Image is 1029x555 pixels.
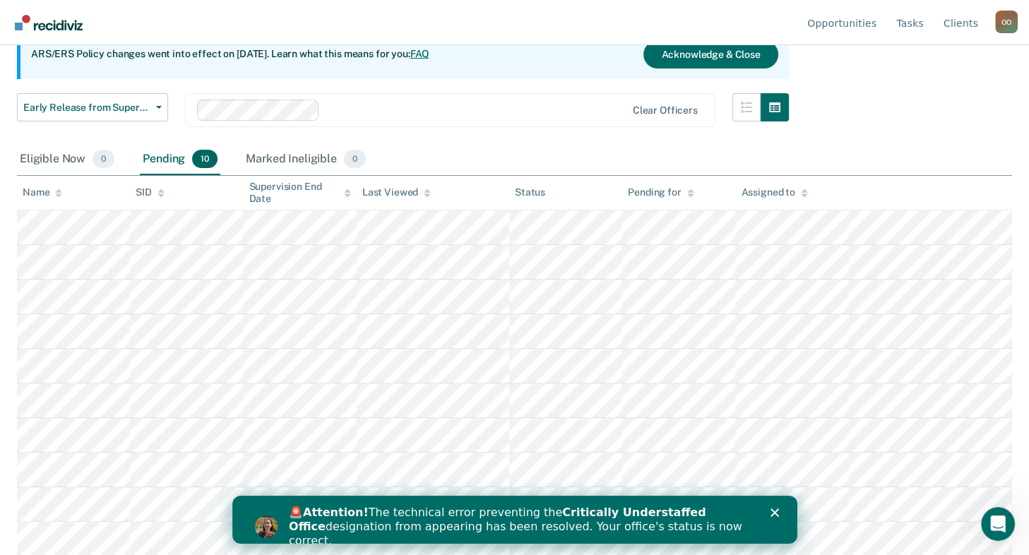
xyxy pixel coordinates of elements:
span: 10 [192,150,218,168]
span: 0 [344,150,366,168]
div: Pending10 [140,144,220,175]
div: Clear officers [633,105,698,117]
div: Marked Ineligible0 [243,144,369,175]
div: Eligible Now0 [17,144,117,175]
span: Early Release from Supervision [23,102,150,114]
iframe: Intercom live chat banner [232,496,797,544]
div: Status [515,186,545,198]
button: Profile dropdown button [995,11,1018,33]
iframe: Intercom live chat [981,507,1015,541]
div: SID [136,186,165,198]
div: Pending for [628,186,694,198]
img: Recidiviz [15,15,83,30]
div: Close [538,13,552,21]
button: Acknowledge & Close [643,40,778,68]
div: O O [995,11,1018,33]
div: Assigned to [741,186,807,198]
div: Name [23,186,62,198]
div: Supervision End Date [249,181,351,205]
div: Last Viewed [362,186,431,198]
b: Critically Understaffed Office [56,10,474,37]
button: Early Release from Supervision [17,93,168,121]
p: ARS/ERS Policy changes went into effect on [DATE]. Learn what this means for you: [31,47,429,61]
a: FAQ [410,48,430,59]
span: 0 [93,150,114,168]
div: 🚨 The technical error preventing the designation from appearing has been resolved. Your office's ... [56,10,520,52]
b: Attention! [71,10,136,23]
